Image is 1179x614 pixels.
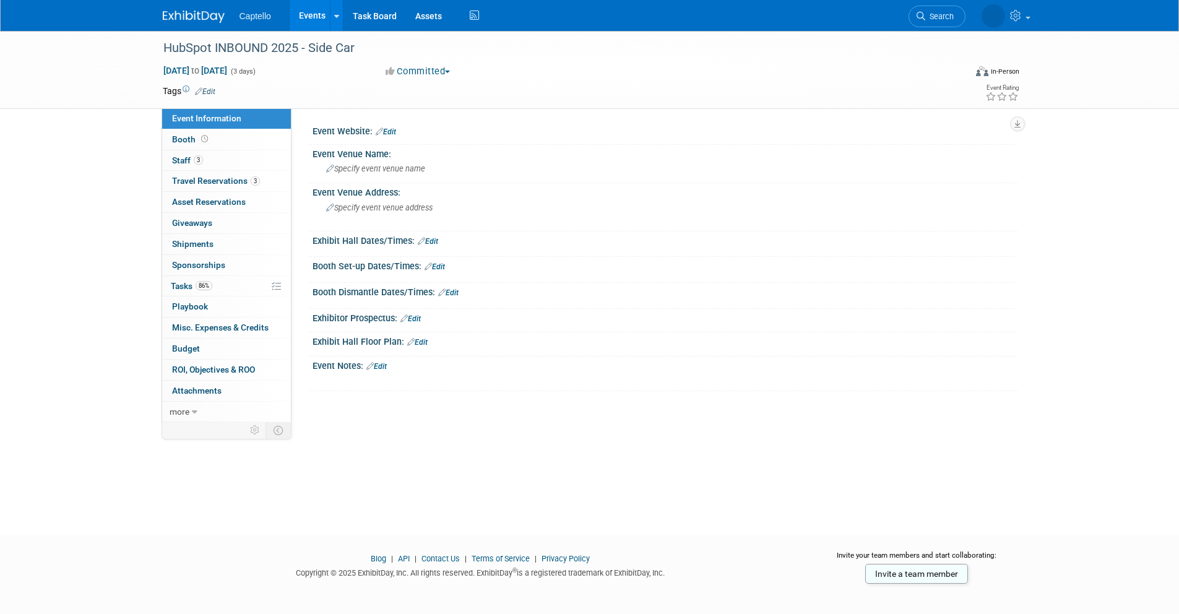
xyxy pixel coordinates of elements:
[313,332,1017,348] div: Exhibit Hall Floor Plan:
[172,260,225,270] span: Sponsorships
[195,87,215,96] a: Edit
[313,357,1017,373] div: Event Notes:
[892,64,1020,83] div: Event Format
[266,422,291,438] td: Toggle Event Tabs
[170,407,189,417] span: more
[172,134,210,144] span: Booth
[388,554,396,563] span: |
[162,296,291,317] a: Playbook
[985,85,1019,91] div: Event Rating
[172,344,200,353] span: Budget
[172,176,260,186] span: Travel Reservations
[162,360,291,380] a: ROI, Objectives & ROO
[532,554,540,563] span: |
[196,281,212,290] span: 86%
[162,402,291,422] a: more
[159,37,947,59] div: HubSpot INBOUND 2025 - Side Car
[162,192,291,212] a: Asset Reservations
[172,197,246,207] span: Asset Reservations
[313,231,1017,248] div: Exhibit Hall Dates/Times:
[865,564,968,584] a: Invite a team member
[230,67,256,76] span: (3 days)
[162,108,291,129] a: Event Information
[982,4,1005,28] img: Mackenzie Hood
[162,150,291,171] a: Staff3
[425,262,445,271] a: Edit
[172,322,269,332] span: Misc. Expenses & Credits
[462,554,470,563] span: |
[199,134,210,144] span: Booth not reserved yet
[172,386,222,396] span: Attachments
[162,234,291,254] a: Shipments
[240,11,271,21] span: Captello
[171,281,212,291] span: Tasks
[412,554,420,563] span: |
[172,301,208,311] span: Playbook
[472,554,530,563] a: Terms of Service
[313,257,1017,273] div: Booth Set-up Dates/Times:
[976,66,988,76] img: Format-Inperson.png
[421,554,460,563] a: Contact Us
[172,365,255,374] span: ROI, Objectives & ROO
[398,554,410,563] a: API
[162,213,291,233] a: Giveaways
[990,67,1019,76] div: In-Person
[326,164,425,173] span: Specify event venue name
[817,550,1017,569] div: Invite your team members and start collaborating:
[163,65,228,76] span: [DATE] [DATE]
[172,155,203,165] span: Staff
[438,288,459,297] a: Edit
[909,6,965,27] a: Search
[189,66,201,76] span: to
[400,314,421,323] a: Edit
[313,122,1017,138] div: Event Website:
[381,65,455,78] button: Committed
[162,339,291,359] a: Budget
[371,554,386,563] a: Blog
[163,564,799,579] div: Copyright © 2025 ExhibitDay, Inc. All rights reserved. ExhibitDay is a registered trademark of Ex...
[313,145,1017,160] div: Event Venue Name:
[326,203,433,212] span: Specify event venue address
[313,283,1017,299] div: Booth Dismantle Dates/Times:
[244,422,266,438] td: Personalize Event Tab Strip
[407,338,428,347] a: Edit
[313,309,1017,325] div: Exhibitor Prospectus:
[162,381,291,401] a: Attachments
[172,239,214,249] span: Shipments
[172,113,241,123] span: Event Information
[313,183,1017,199] div: Event Venue Address:
[542,554,590,563] a: Privacy Policy
[162,318,291,338] a: Misc. Expenses & Credits
[512,567,517,574] sup: ®
[162,171,291,191] a: Travel Reservations3
[163,85,215,97] td: Tags
[162,129,291,150] a: Booth
[172,218,212,228] span: Giveaways
[194,155,203,165] span: 3
[925,12,954,21] span: Search
[366,362,387,371] a: Edit
[162,276,291,296] a: Tasks86%
[163,11,225,23] img: ExhibitDay
[418,237,438,246] a: Edit
[162,255,291,275] a: Sponsorships
[376,128,396,136] a: Edit
[251,176,260,186] span: 3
